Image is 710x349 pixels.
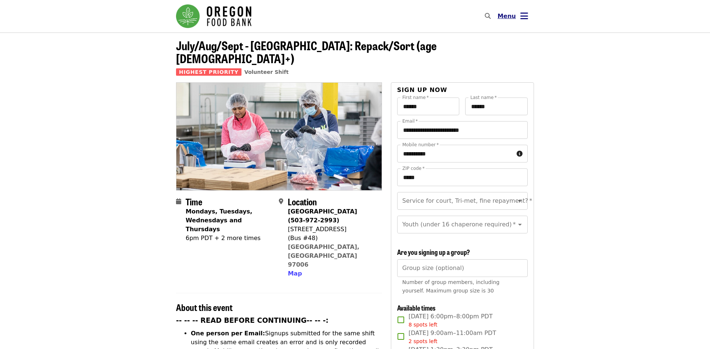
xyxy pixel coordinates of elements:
div: (Bus #48) [288,234,376,243]
img: July/Aug/Sept - Beaverton: Repack/Sort (age 10+) organized by Oregon Food Bank [176,83,382,190]
span: Sign up now [397,86,447,93]
div: 6pm PDT + 2 more times [186,234,273,243]
span: Available times [397,303,436,312]
span: 2 spots left [409,338,437,344]
a: [GEOGRAPHIC_DATA], [GEOGRAPHIC_DATA] 97006 [288,243,359,268]
label: Mobile number [402,143,439,147]
span: Are you signing up a group? [397,247,470,257]
strong: -- -- -- READ BEFORE CONTINUING-- -- -: [176,317,328,324]
a: Volunteer Shift [244,69,289,75]
input: Last name [465,97,528,115]
span: About this event [176,301,233,314]
i: bars icon [520,11,528,21]
button: Open [515,196,525,206]
i: circle-info icon [517,150,523,157]
label: Email [402,119,418,123]
input: Mobile number [397,145,514,162]
label: Last name [470,95,497,100]
button: Open [515,219,525,230]
label: ZIP code [402,166,425,171]
input: Search [495,7,501,25]
span: Menu [497,13,516,20]
input: [object Object] [397,259,528,277]
button: Toggle account menu [491,7,534,25]
label: First name [402,95,429,100]
div: [STREET_ADDRESS] [288,225,376,234]
span: 8 spots left [409,322,437,328]
span: Number of group members, including yourself. Maximum group size is 30 [402,279,500,294]
span: Time [186,195,202,208]
i: search icon [485,13,491,20]
span: Highest Priority [176,68,241,76]
strong: Mondays, Tuesdays, Wednesdays and Thursdays [186,208,252,233]
span: Location [288,195,317,208]
input: First name [397,97,460,115]
span: [DATE] 6:00pm–8:00pm PDT [409,312,493,329]
input: ZIP code [397,168,528,186]
span: Map [288,270,302,277]
input: Email [397,121,528,139]
button: Map [288,269,302,278]
span: [DATE] 9:00am–11:00am PDT [409,329,496,345]
strong: [GEOGRAPHIC_DATA] (503-972-2993) [288,208,357,224]
img: Oregon Food Bank - Home [176,4,251,28]
i: calendar icon [176,198,181,205]
i: map-marker-alt icon [279,198,283,205]
span: July/Aug/Sept - [GEOGRAPHIC_DATA]: Repack/Sort (age [DEMOGRAPHIC_DATA]+) [176,37,437,67]
strong: One person per Email: [191,330,265,337]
